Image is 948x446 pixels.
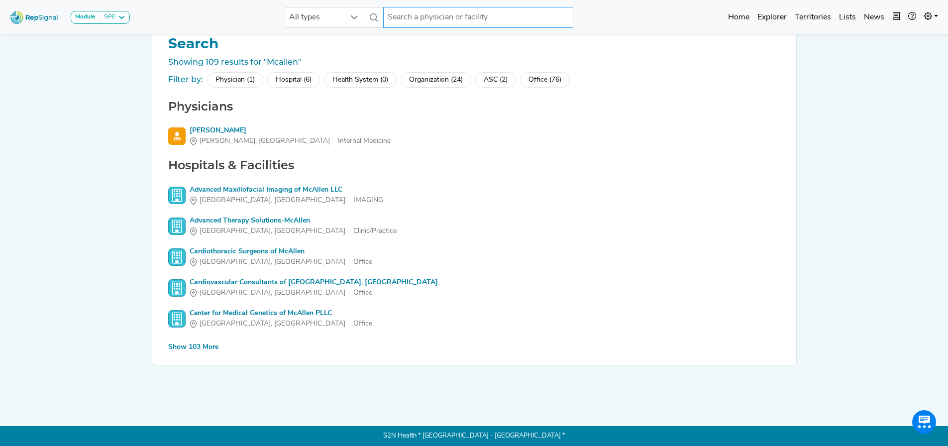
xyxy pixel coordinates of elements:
h2: Hospitals & Facilities [164,158,784,173]
img: Office Search Icon [168,218,186,235]
div: SPE [100,13,115,21]
a: [PERSON_NAME][PERSON_NAME], [GEOGRAPHIC_DATA]Internal Medicine [168,125,780,146]
div: Center for Medical Genetics of McAllen PLLC [190,308,372,319]
img: Office Search Icon [168,187,186,204]
div: Office [190,288,438,298]
span: All types [285,7,345,27]
div: Physician (1) [207,72,263,88]
a: Advanced Maxillofacial Imaging of McAllen LLC[GEOGRAPHIC_DATA], [GEOGRAPHIC_DATA]IMAGING [168,185,780,206]
div: Organization (24) [401,72,471,88]
div: Clinic/Practice [190,226,397,236]
div: [PERSON_NAME] [190,125,391,136]
div: Advanced Therapy Solutions-McAllen [190,216,397,226]
span: [GEOGRAPHIC_DATA], [GEOGRAPHIC_DATA] [200,195,345,206]
div: Show 103 More [168,342,218,352]
div: Internal Medicine [190,136,391,146]
a: Cardiothoracic Surgeons of McAllen[GEOGRAPHIC_DATA], [GEOGRAPHIC_DATA]Office [168,246,780,267]
p: S2N Health * [GEOGRAPHIC_DATA] - [GEOGRAPHIC_DATA] * [152,426,797,446]
input: Search a physician or facility [383,7,573,28]
h2: Physicians [164,100,784,114]
div: Advanced Maxillofacial Imaging of McAllen LLC [190,185,383,195]
span: [GEOGRAPHIC_DATA], [GEOGRAPHIC_DATA] [200,257,345,267]
span: [GEOGRAPHIC_DATA], [GEOGRAPHIC_DATA] [200,288,345,298]
div: Hospital (6) [267,72,320,88]
a: Center for Medical Genetics of McAllen PLLC[GEOGRAPHIC_DATA], [GEOGRAPHIC_DATA]Office [168,308,780,329]
a: Advanced Therapy Solutions-McAllen[GEOGRAPHIC_DATA], [GEOGRAPHIC_DATA]Clinic/Practice [168,216,780,236]
img: Office Search Icon [168,248,186,266]
img: Office Search Icon [168,310,186,328]
div: Office [190,257,372,267]
div: IMAGING [190,195,383,206]
strong: Module [75,14,96,20]
a: Territories [791,7,835,27]
div: Health System (0) [324,72,397,88]
a: Home [724,7,753,27]
img: Physician Search Icon [168,127,186,145]
div: Office (76) [520,72,570,88]
div: Showing 109 results for "Mcallen" [164,56,784,68]
span: [PERSON_NAME], [GEOGRAPHIC_DATA] [200,136,330,146]
a: News [860,7,888,27]
a: Explorer [753,7,791,27]
img: Office Search Icon [168,279,186,297]
span: [GEOGRAPHIC_DATA], [GEOGRAPHIC_DATA] [200,319,345,329]
span: [GEOGRAPHIC_DATA], [GEOGRAPHIC_DATA] [200,226,345,236]
div: Filter by: [168,74,203,86]
div: ASC (2) [475,72,516,88]
a: Cardiovascular Consultants of [GEOGRAPHIC_DATA], [GEOGRAPHIC_DATA][GEOGRAPHIC_DATA], [GEOGRAPHIC_... [168,277,780,298]
a: Lists [835,7,860,27]
h1: Search [164,35,784,52]
button: Intel Book [888,7,904,27]
div: Cardiovascular Consultants of [GEOGRAPHIC_DATA], [GEOGRAPHIC_DATA] [190,277,438,288]
div: Office [190,319,372,329]
div: Cardiothoracic Surgeons of McAllen [190,246,372,257]
button: ModuleSPE [71,11,130,24]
